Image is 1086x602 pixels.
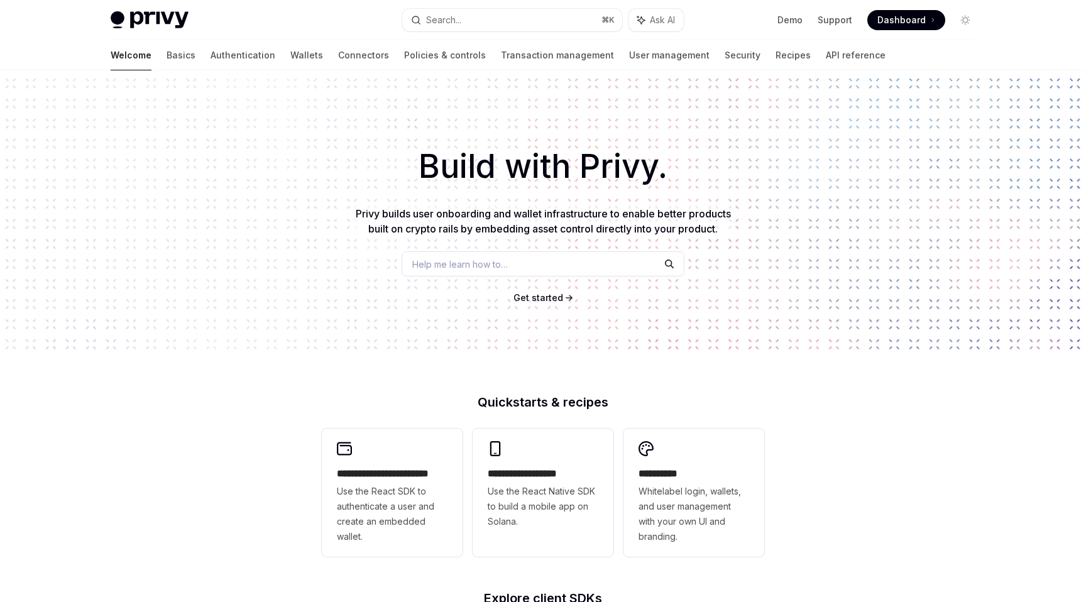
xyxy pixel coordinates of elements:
span: Whitelabel login, wallets, and user management with your own UI and branding. [639,484,749,544]
a: Transaction management [501,40,614,70]
a: Connectors [338,40,389,70]
a: **** **** **** ***Use the React Native SDK to build a mobile app on Solana. [473,429,613,557]
h2: Quickstarts & recipes [322,396,764,408]
span: Use the React SDK to authenticate a user and create an embedded wallet. [337,484,447,544]
a: Get started [513,292,563,304]
div: Search... [426,13,461,28]
a: Recipes [776,40,811,70]
button: Toggle dark mode [955,10,975,30]
span: Dashboard [877,14,926,26]
span: Get started [513,292,563,303]
a: Basics [167,40,195,70]
img: light logo [111,11,189,29]
a: Welcome [111,40,151,70]
a: User management [629,40,710,70]
span: Ask AI [650,14,675,26]
span: ⌘ K [601,15,615,25]
button: Search...⌘K [402,9,622,31]
a: API reference [826,40,886,70]
span: Privy builds user onboarding and wallet infrastructure to enable better products built on crypto ... [356,207,731,235]
a: **** *****Whitelabel login, wallets, and user management with your own UI and branding. [623,429,764,557]
span: Help me learn how to… [412,258,508,271]
a: Security [725,40,760,70]
h1: Build with Privy. [20,142,1066,191]
a: Policies & controls [404,40,486,70]
a: Support [818,14,852,26]
a: Wallets [290,40,323,70]
a: Demo [777,14,803,26]
span: Use the React Native SDK to build a mobile app on Solana. [488,484,598,529]
a: Dashboard [867,10,945,30]
button: Ask AI [628,9,684,31]
a: Authentication [211,40,275,70]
